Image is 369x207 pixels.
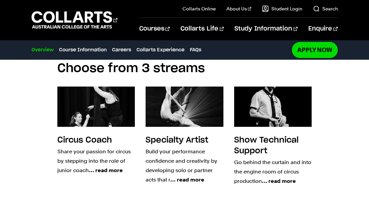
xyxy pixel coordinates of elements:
[182,5,216,12] a: Collarts Online
[146,147,223,185] p: Build your performance confidence and creativity by developing solo or partner acts that r
[137,46,184,54] a: Collarts Experience
[112,46,131,54] a: Careers
[234,158,312,186] p: Go behind the curtain and into the engine room of circus production
[262,178,296,184] span: … read more
[57,61,312,76] h2: Choose from 3 streams
[89,167,123,173] span: … read more
[234,18,298,40] a: Study Information
[57,136,112,144] h3: Circus Coach
[32,10,117,30] div: Go to homepage
[139,18,170,40] a: Courses
[180,18,224,40] a: Collarts Life
[59,46,107,54] a: Course Information
[170,176,204,183] span: … read more
[234,136,299,155] h3: Show Technical Support
[146,136,208,144] h3: Specialty Artist
[32,46,54,54] a: Overview
[262,5,302,12] a: Student Login
[308,18,337,40] a: Enquire
[57,147,135,175] p: Share your passion for circus by stepping into the role of junior coach
[226,5,251,12] a: About Us
[190,46,201,54] a: FAQs
[292,42,338,58] a: Apply Now
[313,5,338,12] a: Search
